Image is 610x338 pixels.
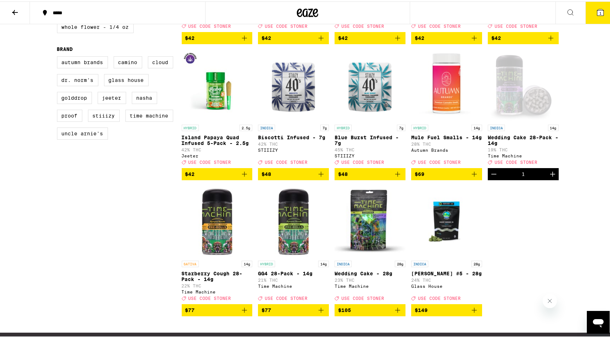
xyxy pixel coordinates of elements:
[335,303,405,315] button: Add to bag
[335,133,405,145] p: Blue Burst Infused - 7g
[587,310,610,332] iframe: Button to launch messaging window
[411,146,482,151] div: Autumn Brands
[411,184,482,303] a: Open page for Donny Burger #5 - 28g from Glass House
[182,123,199,130] p: HYBRID
[341,22,384,27] span: USE CODE STONER
[185,170,195,176] span: $42
[258,123,275,130] p: INDICA
[132,90,157,103] label: NASHA
[185,34,195,40] span: $42
[411,167,482,179] button: Add to bag
[488,152,559,157] div: Time Machine
[258,133,329,139] p: Biscotti Infused - 7g
[258,184,329,303] a: Open page for GG4 28-Pack - 14g from Time Machine
[185,306,195,312] span: $77
[488,123,505,130] p: INDICA
[335,152,405,157] div: STIIIZY
[262,306,271,312] span: $77
[335,123,352,130] p: HYBRID
[188,295,231,299] span: USE CODE STONER
[335,276,405,281] p: 23% THC
[335,184,405,303] a: Open page for Wedding Cake - 28g from Time Machine
[182,146,253,151] p: 42% THC
[182,48,253,167] a: Open page for Island Papaya Quad Infused 5-Pack - 2.5g from Jeeter
[239,123,252,130] p: 2.5g
[335,48,405,120] img: STIIIZY - Blue Burst Infused - 7g
[335,31,405,43] button: Add to bag
[242,259,252,266] p: 14g
[88,108,120,120] label: STIIIZY
[488,146,559,151] p: 19% THC
[471,123,482,130] p: 14g
[188,22,231,27] span: USE CODE STONER
[338,306,351,312] span: $105
[182,282,253,287] p: 22% THC
[491,34,501,40] span: $42
[495,158,537,163] span: USE CODE STONER
[335,184,405,256] img: Time Machine - Wedding Cake - 28g
[57,55,108,67] label: Autumn Brands
[411,282,482,287] div: Glass House
[4,5,51,11] span: Hi. Need any help?
[182,184,253,303] a: Open page for Starberry Cough 28-Pack - 14g from Time Machine
[182,288,253,293] div: Time Machine
[98,90,126,103] label: Jeeter
[258,140,329,145] p: 42% THC
[57,20,134,32] label: Whole Flower - 1/4 oz
[411,303,482,315] button: Add to bag
[338,170,348,176] span: $48
[335,269,405,275] p: Wedding Cake - 28g
[335,48,405,167] a: Open page for Blue Burst Infused - 7g from STIIIZY
[415,34,424,40] span: $42
[341,158,384,163] span: USE CODE STONER
[320,123,329,130] p: 7g
[495,22,537,27] span: USE CODE STONER
[265,158,307,163] span: USE CODE STONER
[397,123,405,130] p: 7g
[262,170,271,176] span: $48
[258,184,329,256] img: Time Machine - GG4 28-Pack - 14g
[341,295,384,299] span: USE CODE STONER
[418,295,461,299] span: USE CODE STONER
[488,133,559,145] p: Wedding Cake 28-Pack - 14g
[488,167,500,179] button: Decrement
[599,10,601,14] span: 1
[411,123,428,130] p: HYBRID
[258,282,329,287] div: Time Machine
[488,48,559,167] a: Open page for Wedding Cake 28-Pack - 14g from Time Machine
[265,22,307,27] span: USE CODE STONER
[265,295,307,299] span: USE CODE STONER
[547,167,559,179] button: Increment
[104,73,149,85] label: Glass House
[182,269,253,281] p: Starberry Cough 28-Pack - 14g
[411,259,428,266] p: INDICA
[258,167,329,179] button: Add to bag
[188,158,231,163] span: USE CODE STONER
[415,306,428,312] span: $149
[182,303,253,315] button: Add to bag
[182,133,253,145] p: Island Papaya Quad Infused 5-Pack - 2.5g
[411,31,482,43] button: Add to bag
[335,146,405,151] p: 45% THC
[262,34,271,40] span: $42
[522,170,525,176] div: 1
[543,292,557,307] iframe: Close message
[411,184,482,256] img: Glass House - Donny Burger #5 - 28g
[418,158,461,163] span: USE CODE STONER
[335,259,352,266] p: INDICA
[318,259,329,266] p: 14g
[335,282,405,287] div: Time Machine
[258,48,329,120] img: STIIIZY - Biscotti Infused - 7g
[57,73,98,85] label: Dr. Norm's
[338,34,348,40] span: $42
[114,55,142,67] label: Camino
[411,48,482,167] a: Open page for Mule Fuel Smalls - 14g from Autumn Brands
[418,22,461,27] span: USE CODE STONER
[148,55,173,67] label: Cloud
[182,48,253,120] img: Jeeter - Island Papaya Quad Infused 5-Pack - 2.5g
[411,133,482,139] p: Mule Fuel Smalls - 14g
[182,31,253,43] button: Add to bag
[57,90,92,103] label: GoldDrop
[411,276,482,281] p: 24% THC
[258,303,329,315] button: Add to bag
